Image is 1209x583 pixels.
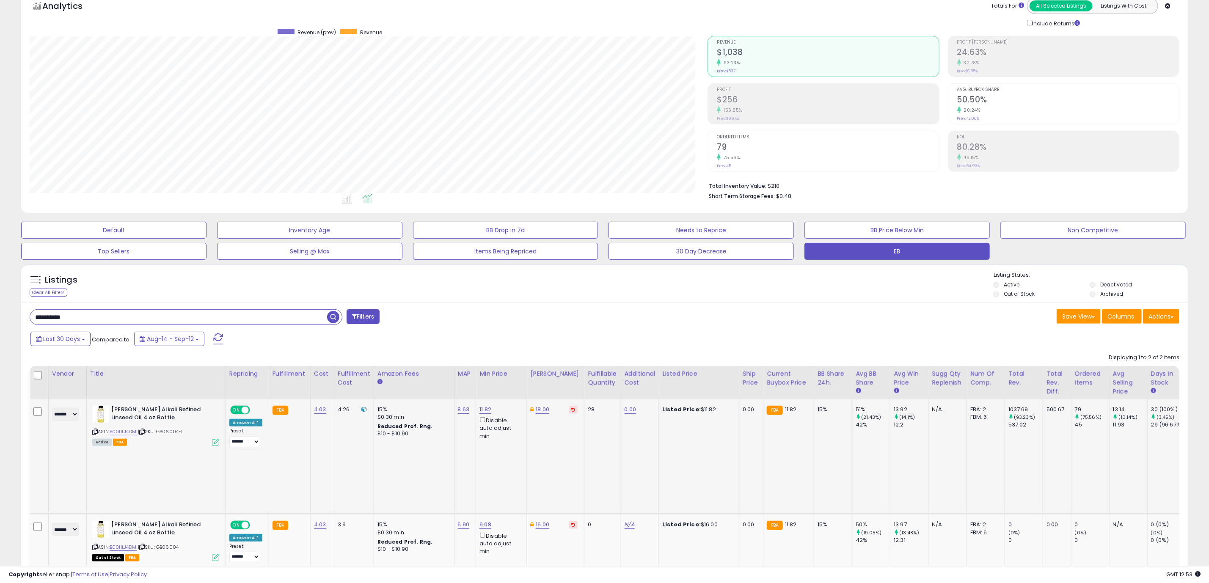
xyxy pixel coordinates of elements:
div: Avg Selling Price [1113,369,1144,396]
small: FBA [273,521,288,530]
small: 46.15% [961,154,979,161]
button: Top Sellers [21,243,207,260]
button: BB Price Below Min [804,222,990,239]
small: Prev: 42.00% [957,116,980,121]
div: Repricing [229,369,265,378]
div: 13.97 [894,521,928,528]
div: 12.2 [894,421,928,429]
div: 0 [588,521,614,528]
span: $0.48 [776,192,791,200]
small: (93.23%) [1014,414,1035,421]
div: Num of Comp. [970,369,1001,387]
div: 0 [1008,521,1043,528]
button: EB [804,243,990,260]
img: 31RxFJyCMnL._SL40_.jpg [92,521,109,538]
div: Amazon AI * [229,534,262,542]
h2: $256 [717,95,939,106]
div: Amazon Fees [377,369,451,378]
div: Disable auto adjust min [479,531,520,555]
a: B00IILJ4DM [110,428,137,435]
div: Avg BB Share [856,369,887,387]
div: Displaying 1 to 2 of 2 items [1109,354,1179,362]
b: [PERSON_NAME] Alkali Refined Linseed Oil 4 oz Bottle [111,406,214,423]
button: Inventory Age [217,222,402,239]
th: Please note that this number is a calculation based on your required days of coverage and your ve... [928,366,967,399]
h2: 24.63% [957,47,1179,59]
button: Needs to Reprice [609,222,794,239]
div: 30 (100%) [1151,406,1185,413]
div: Total Rev. Diff. [1047,369,1068,396]
div: Fulfillment Cost [338,369,370,387]
div: Fulfillable Quantity [588,369,617,387]
div: [PERSON_NAME] [530,369,581,378]
div: Clear All Filters [30,289,67,297]
div: 42% [856,421,890,429]
a: 8.63 [458,405,470,414]
label: Deactivated [1100,281,1132,288]
div: ASIN: [92,406,219,445]
div: Include Returns [1021,18,1091,27]
div: 12.31 [894,536,928,544]
div: 45 [1075,421,1109,429]
label: Out of Stock [1004,290,1035,297]
div: Days In Stock [1151,369,1182,387]
span: All listings currently available for purchase on Amazon [92,439,112,446]
small: (19.05%) [862,529,882,536]
small: (75.56%) [1080,414,1102,421]
span: ON [231,407,242,414]
div: Ordered Items [1075,369,1106,387]
div: 29 (96.67%) [1151,421,1185,429]
b: Reduced Prof. Rng. [377,423,433,430]
span: OFF [249,522,262,529]
div: 537.02 [1008,421,1043,429]
label: Archived [1100,290,1123,297]
b: Total Inventory Value: [709,182,766,190]
div: 15% [818,406,845,413]
div: FBM: 6 [970,413,998,421]
h2: $1,038 [717,47,939,59]
a: 11.82 [479,405,491,414]
div: 0 [1008,536,1043,544]
div: 28 [588,406,614,413]
small: (0%) [1008,529,1020,536]
small: (3.45%) [1157,414,1175,421]
b: Short Term Storage Fees: [709,192,775,200]
small: Prev: 18.55% [957,69,978,74]
div: $16.00 [662,521,733,528]
div: 3.9 [338,521,367,528]
small: FBA [767,406,782,415]
b: Reduced Prof. Rng. [377,538,433,545]
li: $210 [709,180,1173,190]
button: Columns [1102,309,1142,324]
a: 4.03 [314,405,326,414]
small: 75.56% [721,154,740,161]
small: Avg Win Price. [894,387,899,395]
a: 9.08 [479,520,491,529]
div: FBA: 2 [970,406,998,413]
div: 0 [1075,536,1109,544]
div: 79 [1075,406,1109,413]
div: N/A [932,521,960,528]
a: N/A [625,520,635,529]
small: Prev: 45 [717,163,731,168]
div: Ship Price [743,369,760,387]
div: 0.00 [743,521,757,528]
button: 30 Day Decrease [609,243,794,260]
div: Totals For [991,2,1024,10]
div: BB Share 24h. [818,369,848,387]
small: Avg BB Share. [856,387,861,395]
small: (10.14%) [1118,414,1137,421]
span: Revenue [360,29,382,36]
h2: 79 [717,142,939,154]
div: $10 - $10.90 [377,430,448,437]
th: CSV column name: cust_attr_2_Vendor [48,366,86,399]
span: 11.82 [785,520,797,528]
div: 0.00 [743,406,757,413]
div: Disable auto adjust min [479,415,520,440]
div: 51% [856,406,890,413]
img: 31RxFJyCMnL._SL40_.jpg [92,406,109,423]
button: Selling @ Max [217,243,402,260]
small: 93.23% [721,60,740,66]
b: Listed Price: [662,405,701,413]
a: 18.00 [536,405,549,414]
